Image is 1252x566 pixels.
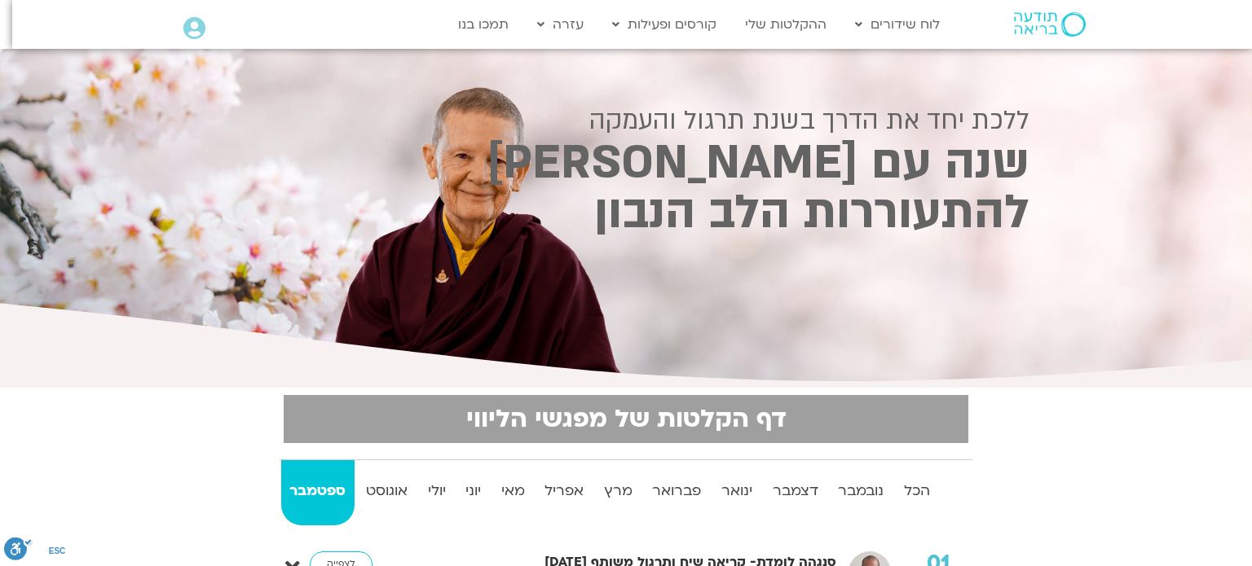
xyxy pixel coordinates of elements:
a: נובמבר [830,460,893,525]
h2: שנה עם [PERSON_NAME] [223,142,1029,185]
strong: דצמבר [764,479,827,503]
a: מרץ [596,460,641,525]
a: פברואר [644,460,710,525]
strong: יוני [457,479,490,503]
a: עזרה [529,9,592,40]
a: לוח שידורים [847,9,948,40]
strong: ספטמבר [281,479,355,503]
strong: יולי [419,479,454,503]
strong: פברואר [644,479,710,503]
a: ינואר [713,460,761,525]
a: אוגוסט [358,460,417,525]
a: קורסים ופעילות [604,9,725,40]
a: מאי [492,460,533,525]
strong: אוגוסט [358,479,417,503]
a: תמכו בנו [450,9,517,40]
a: יולי [419,460,454,525]
strong: הכל [895,479,938,503]
strong: מאי [492,479,533,503]
a: ספטמבר [281,460,355,525]
img: תודעה בריאה [1014,12,1086,37]
h2: דף הקלטות של מפגשי הליווי [293,405,959,433]
a: הכל [895,460,938,525]
a: דצמבר [764,460,827,525]
a: יוני [457,460,490,525]
strong: ינואר [713,479,761,503]
strong: נובמבר [830,479,893,503]
a: ההקלטות שלי [737,9,835,40]
a: אפריל [536,460,593,525]
h2: להתעוררות הלב הנבון [223,191,1029,235]
strong: אפריל [536,479,593,503]
strong: מרץ [596,479,641,503]
h2: ללכת יחד את הדרך בשנת תרגול והעמקה [223,106,1029,135]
